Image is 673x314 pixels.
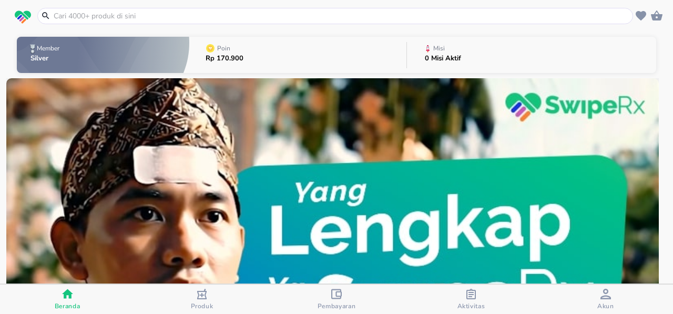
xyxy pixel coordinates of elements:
button: Produk [135,285,269,314]
span: Aktivitas [457,302,485,310]
input: Cari 4000+ produk di sini [53,11,630,22]
span: Beranda [55,302,80,310]
p: 0 Misi Aktif [425,55,461,62]
img: logo_swiperx_s.bd005f3b.svg [15,11,31,24]
span: Pembayaran [318,302,356,310]
button: Misi0 Misi Aktif [407,34,656,76]
button: PoinRp 170.900 [189,34,406,76]
button: Akun [538,285,673,314]
button: Aktivitas [404,285,538,314]
button: Pembayaran [269,285,404,314]
span: Akun [597,302,614,310]
p: Misi [433,45,445,51]
p: Member [37,45,59,51]
p: Rp 170.900 [206,55,243,62]
p: Poin [217,45,230,51]
button: MemberSilver [17,34,189,76]
p: Silver [30,55,62,62]
span: Produk [191,302,213,310]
